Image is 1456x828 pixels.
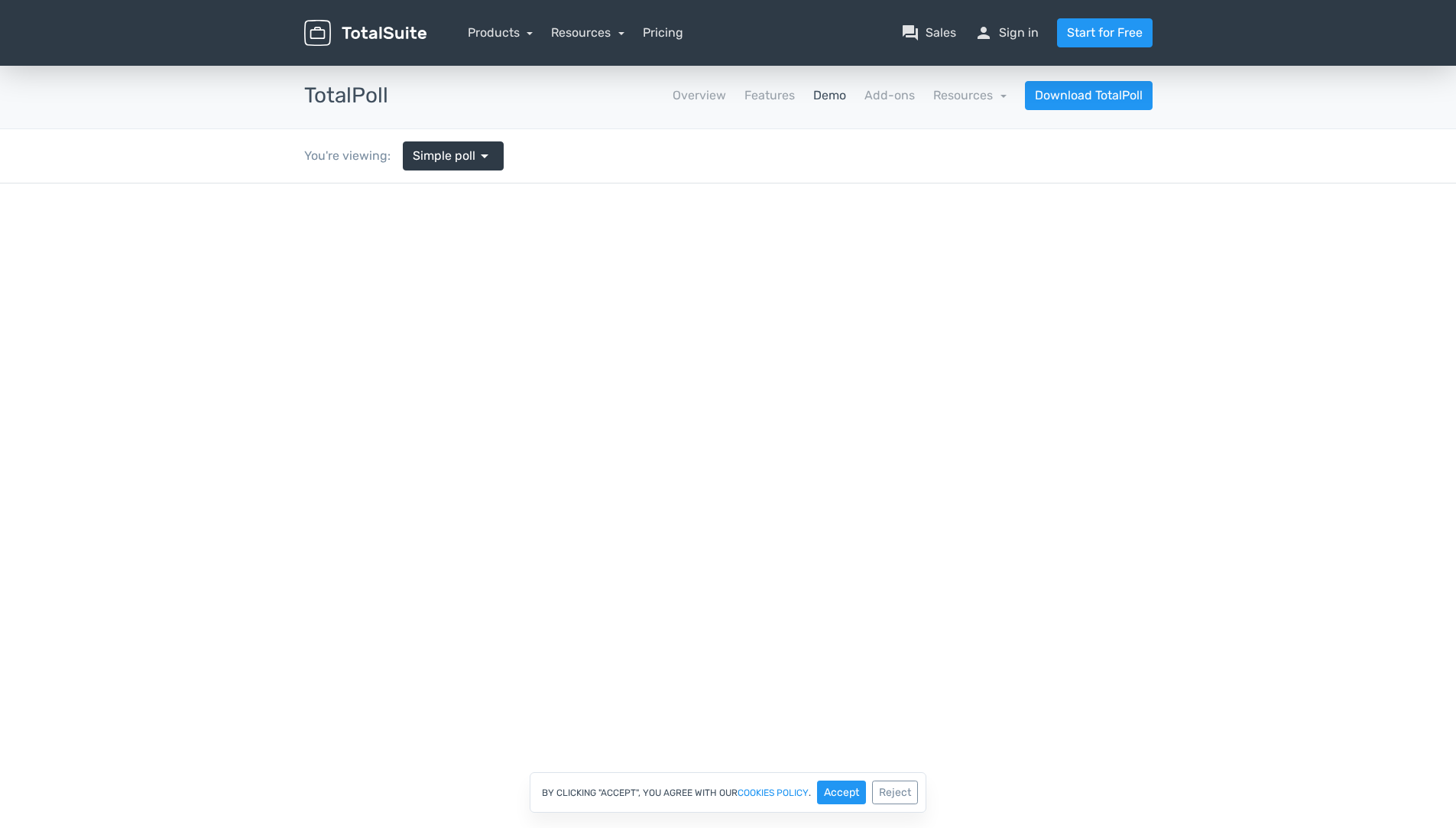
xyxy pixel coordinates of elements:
div: You're viewing: [304,147,403,165]
span: Simple poll [413,147,475,165]
a: question_answerSales [901,24,956,42]
button: Reject [872,781,918,804]
a: Start for Free [1057,18,1153,47]
button: Accept [817,781,866,804]
a: Products [468,25,533,40]
a: Simple poll arrow_drop_down [403,141,504,170]
a: Demo [813,86,846,105]
a: personSign in [974,24,1039,42]
a: Resources [551,25,624,40]
h3: TotalPoll [304,84,388,108]
img: TotalSuite for WordPress [304,20,426,47]
a: cookies policy [738,788,809,797]
a: Download TotalPoll [1025,81,1153,110]
span: question_answer [901,24,919,42]
div: By clicking "Accept", you agree with our . [530,772,926,813]
a: Features [744,86,795,105]
span: arrow_drop_down [475,147,494,165]
span: person [974,24,993,42]
a: Pricing [643,24,683,42]
a: Add-ons [864,86,915,105]
a: Resources [933,88,1007,102]
a: Overview [673,86,726,105]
